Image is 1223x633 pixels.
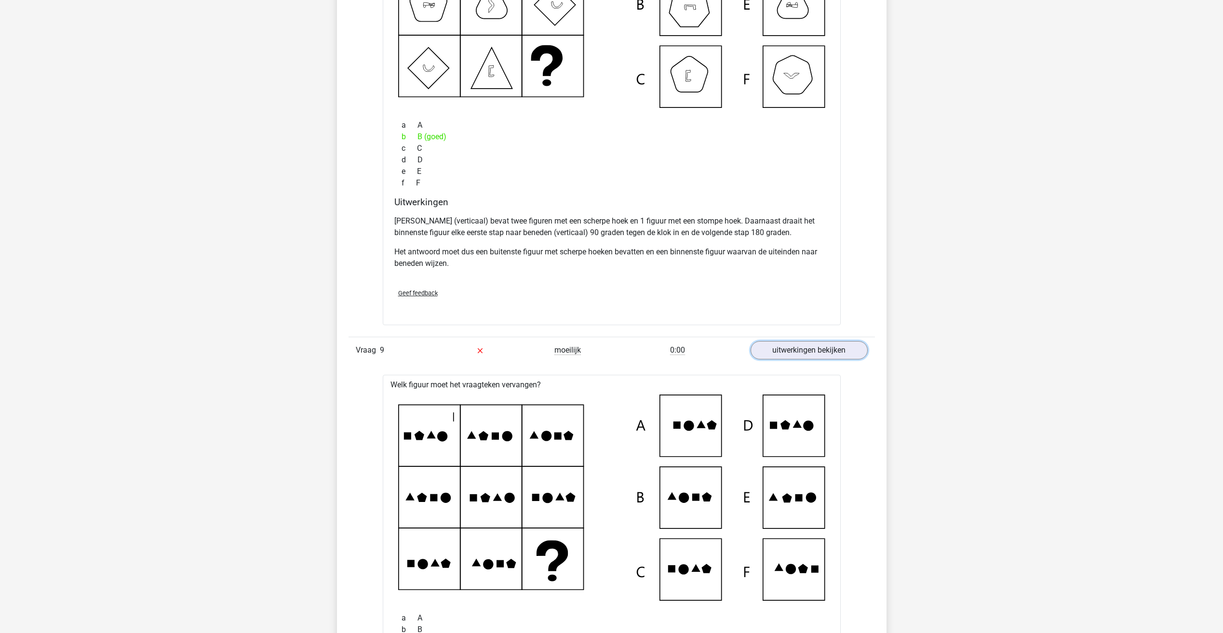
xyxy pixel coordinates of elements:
[402,131,417,143] span: b
[402,612,417,624] span: a
[394,166,829,177] div: E
[394,215,829,238] p: [PERSON_NAME] (verticaal) bevat twee figuren met een scherpe hoek en 1 figuur met een stompe hoek...
[398,290,438,297] span: Geef feedback
[380,345,384,355] span: 9
[394,612,829,624] div: A
[402,119,417,131] span: a
[402,143,417,154] span: c
[394,143,829,154] div: C
[394,246,829,269] p: Het antwoord moet dus een buitenste figuur met scherpe hoeken bevatten en een binnenste figuur wa...
[394,154,829,166] div: D
[394,119,829,131] div: A
[402,177,416,189] span: f
[670,345,685,355] span: 0:00
[394,131,829,143] div: B (goed)
[402,154,417,166] span: d
[394,177,829,189] div: F
[402,166,417,177] span: e
[554,345,581,355] span: moeilijk
[356,344,380,356] span: Vraag
[394,197,829,208] h4: Uitwerkingen
[751,341,868,359] a: uitwerkingen bekijken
